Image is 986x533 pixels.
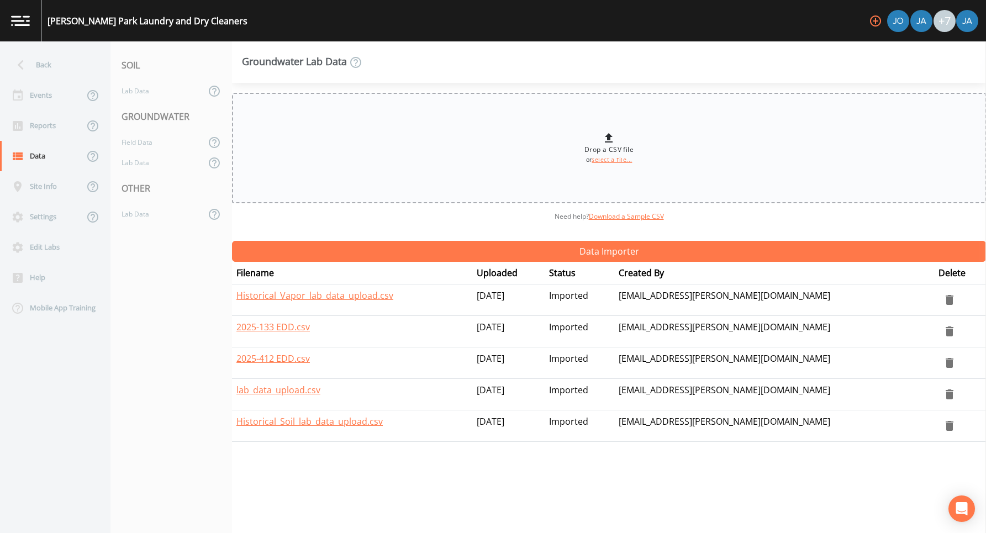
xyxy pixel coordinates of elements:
[934,10,956,32] div: +7
[472,410,545,442] td: [DATE]
[938,352,961,374] button: delete
[110,50,232,81] div: SOIL
[887,10,910,32] div: Josh Dutton
[236,289,393,302] a: Historical_Vapor_lab_data_upload.csv
[232,241,986,262] button: Data Importer
[614,284,934,316] td: [EMAIL_ADDRESS][PERSON_NAME][DOMAIN_NAME]
[472,284,545,316] td: [DATE]
[592,156,632,163] a: select a file...
[110,101,232,132] div: GROUNDWATER
[614,379,934,410] td: [EMAIL_ADDRESS][PERSON_NAME][DOMAIN_NAME]
[545,379,614,410] td: Imported
[614,410,934,442] td: [EMAIL_ADDRESS][PERSON_NAME][DOMAIN_NAME]
[110,152,205,173] a: Lab Data
[938,289,961,311] button: delete
[614,262,934,284] th: Created By
[48,14,247,28] div: [PERSON_NAME] Park Laundry and Dry Cleaners
[555,212,664,221] span: Need help?
[948,495,975,522] div: Open Intercom Messenger
[110,204,205,224] a: Lab Data
[934,262,986,284] th: Delete
[472,262,545,284] th: Uploaded
[910,10,933,32] div: Jadda C. Moffett
[938,415,961,437] button: delete
[956,10,978,32] img: 747fbe677637578f4da62891070ad3f4
[589,212,664,221] a: Download a Sample CSV
[938,383,961,405] button: delete
[472,347,545,379] td: [DATE]
[236,384,320,396] a: lab_data_upload.csv
[545,410,614,442] td: Imported
[236,352,310,365] a: 2025-412 EDD.csv
[232,262,472,284] th: Filename
[545,284,614,316] td: Imported
[236,415,383,428] a: Historical_Soil_lab_data_upload.csv
[242,56,362,69] div: Groundwater Lab Data
[586,156,632,163] small: or
[545,347,614,379] td: Imported
[110,81,205,101] a: Lab Data
[887,10,909,32] img: eb8b2c35ded0d5aca28d215f14656a61
[545,316,614,347] td: Imported
[472,379,545,410] td: [DATE]
[236,321,310,333] a: 2025-133 EDD.csv
[11,15,30,26] img: logo
[614,347,934,379] td: [EMAIL_ADDRESS][PERSON_NAME][DOMAIN_NAME]
[472,316,545,347] td: [DATE]
[584,131,634,165] div: Drop a CSV file
[110,132,205,152] a: Field Data
[910,10,932,32] img: 747fbe677637578f4da62891070ad3f4
[614,316,934,347] td: [EMAIL_ADDRESS][PERSON_NAME][DOMAIN_NAME]
[938,320,961,342] button: delete
[545,262,614,284] th: Status
[110,173,232,204] div: OTHER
